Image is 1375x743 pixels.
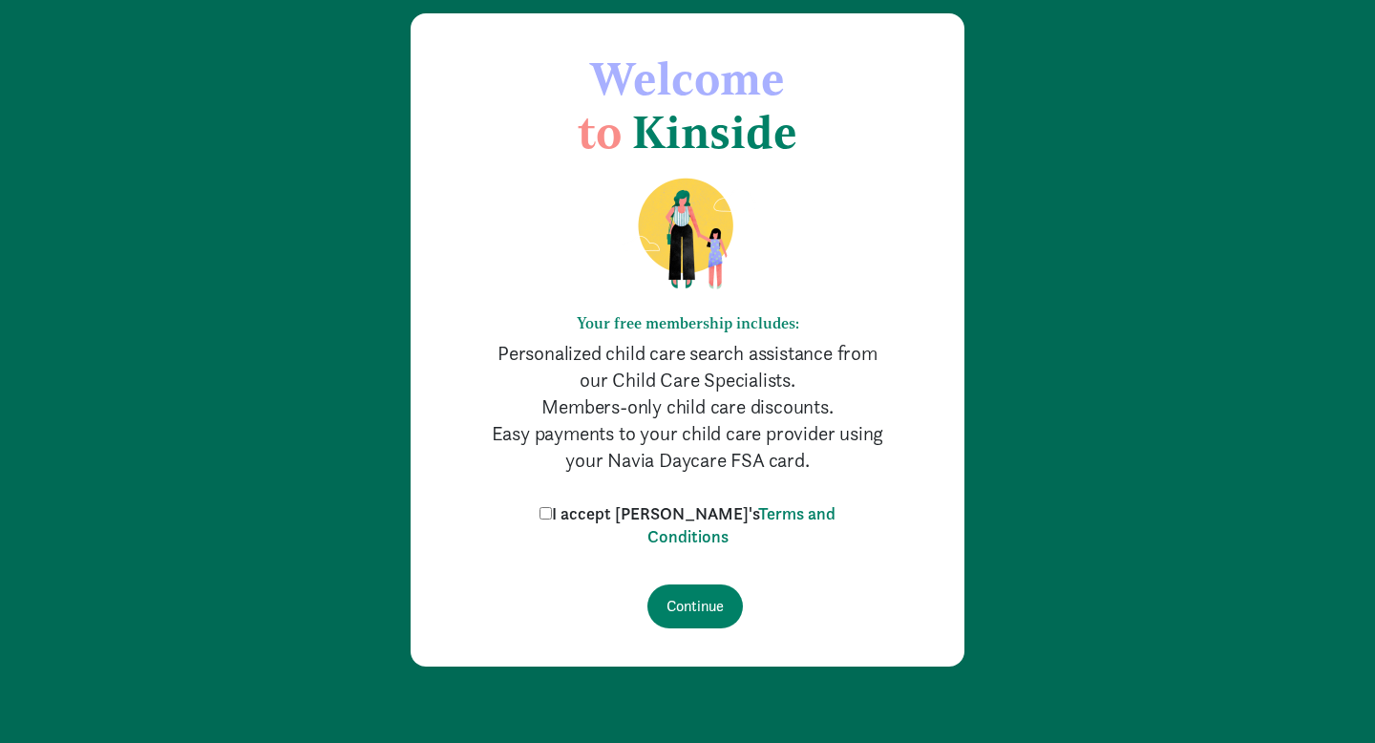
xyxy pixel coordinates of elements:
[615,177,761,291] img: illustration-mom-daughter.png
[590,51,785,106] span: Welcome
[632,104,797,159] span: Kinside
[578,104,622,159] span: to
[487,393,888,420] p: Members-only child care discounts.
[487,314,888,332] h6: Your free membership includes:
[535,502,840,548] label: I accept [PERSON_NAME]'s
[487,420,888,474] p: Easy payments to your child care provider using your Navia Daycare FSA card.
[539,507,552,520] input: I accept [PERSON_NAME]'sTerms and Conditions
[647,502,836,547] a: Terms and Conditions
[487,340,888,393] p: Personalized child care search assistance from our Child Care Specialists.
[647,584,743,628] input: Continue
